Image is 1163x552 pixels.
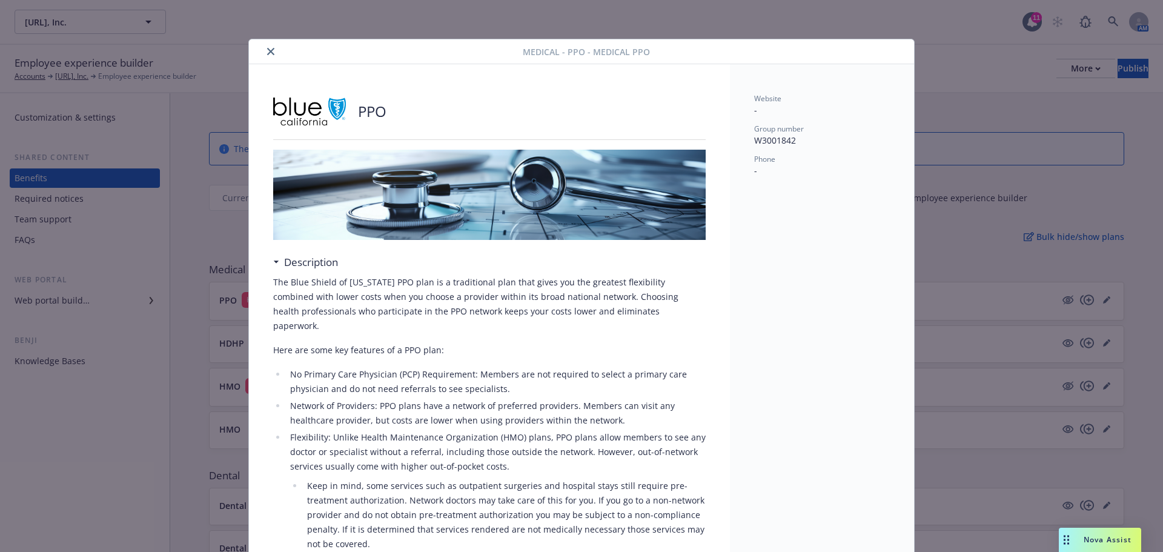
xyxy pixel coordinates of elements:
p: Here are some key features of a PPO plan: [273,343,706,357]
p: The Blue Shield of [US_STATE] PPO plan is a traditional plan that gives you the greatest flexibil... [273,275,706,333]
span: Group number [754,124,804,134]
div: Drag to move [1059,528,1074,552]
button: close [263,44,278,59]
button: Nova Assist [1059,528,1141,552]
p: PPO [358,101,386,122]
span: Medical - PPO - Medical PPO [523,45,650,58]
li: No Primary Care Physician (PCP) Requirement: Members are not required to select a primary care ph... [287,367,706,396]
p: - [754,164,890,177]
li: Keep in mind, some services such as outpatient surgeries and hospital stays still require pre-tre... [303,479,706,551]
h3: Description [284,254,338,270]
li: Flexibility: Unlike Health Maintenance Organization (HMO) plans, PPO plans allow members to see a... [287,430,706,551]
img: Blue Shield of California [273,93,346,130]
p: - [754,104,890,116]
span: Phone [754,154,775,164]
p: W3001842 [754,134,890,147]
li: Network of Providers: PPO plans have a network of preferred providers. Members can visit any heal... [287,399,706,428]
span: Website [754,93,781,104]
div: Description [273,254,338,270]
img: banner [273,150,706,240]
span: Nova Assist [1084,534,1132,545]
